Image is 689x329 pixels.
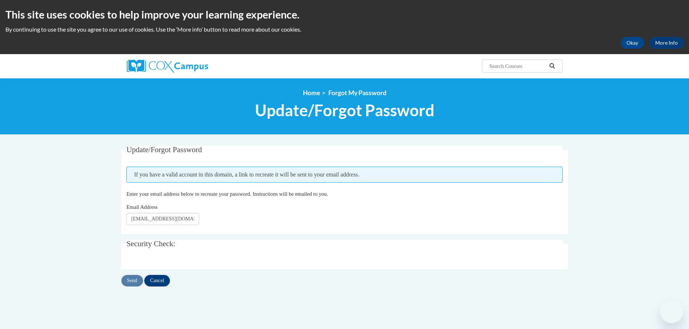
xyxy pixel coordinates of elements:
[303,89,320,97] a: Home
[621,37,644,49] button: Okay
[649,37,684,49] a: More Info
[5,7,684,22] h2: This site uses cookies to help improve your learning experience.
[660,300,683,323] iframe: Button to launch messaging window
[127,60,265,73] a: Cox Campus
[126,191,328,197] span: Enter your email address below to recreate your password. Instructions will be emailed to you.
[127,60,208,73] img: Cox Campus
[547,62,558,70] button: Search
[328,89,386,97] span: Forgot My Password
[126,167,563,183] span: If you have a valid account in this domain, a link to recreate it will be sent to your email addr...
[144,275,170,287] input: Cancel
[489,62,547,70] input: Search Courses
[126,213,199,225] input: Email
[126,145,202,154] span: Update/Forgot Password
[5,25,684,33] p: By continuing to use the site you agree to our use of cookies. Use the ‘More info’ button to read...
[126,239,175,248] span: Security Check:
[126,204,158,210] span: Email Address
[255,101,434,120] span: Update/Forgot Password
